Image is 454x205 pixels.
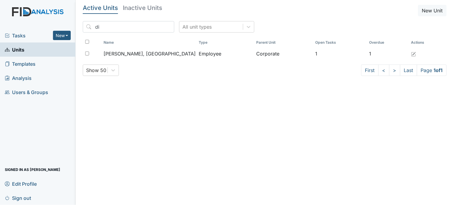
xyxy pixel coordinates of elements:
[313,37,367,48] th: Toggle SortBy
[411,50,416,57] a: Edit
[361,65,447,76] nav: task-pagination
[313,48,367,60] td: 1
[254,37,313,48] th: Toggle SortBy
[182,23,212,30] div: All unit types
[5,165,60,174] span: Signed in as [PERSON_NAME]
[85,40,89,44] input: Toggle All Rows Selected
[5,45,24,54] span: Units
[5,87,48,97] span: Users & Groups
[53,31,71,40] button: New
[5,73,32,83] span: Analysis
[409,37,439,48] th: Actions
[5,32,53,39] a: Tasks
[417,65,447,76] span: Page
[378,65,390,76] a: <
[104,50,196,57] span: [PERSON_NAME], [GEOGRAPHIC_DATA]
[434,67,443,73] strong: 1 of 1
[361,65,379,76] a: First
[367,37,409,48] th: Toggle SortBy
[5,59,36,68] span: Templates
[196,48,254,60] td: Employee
[5,179,37,188] span: Edit Profile
[400,65,417,76] a: Last
[254,48,313,60] td: Corporate
[367,48,409,60] td: 1
[196,37,254,48] th: Toggle SortBy
[86,67,106,74] div: Show 50
[5,193,31,203] span: Sign out
[389,65,400,76] a: >
[83,5,118,11] h5: Active Units
[101,37,196,48] th: Toggle SortBy
[123,5,162,11] h5: Inactive Units
[83,21,174,33] input: Search...
[418,5,447,16] button: New Unit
